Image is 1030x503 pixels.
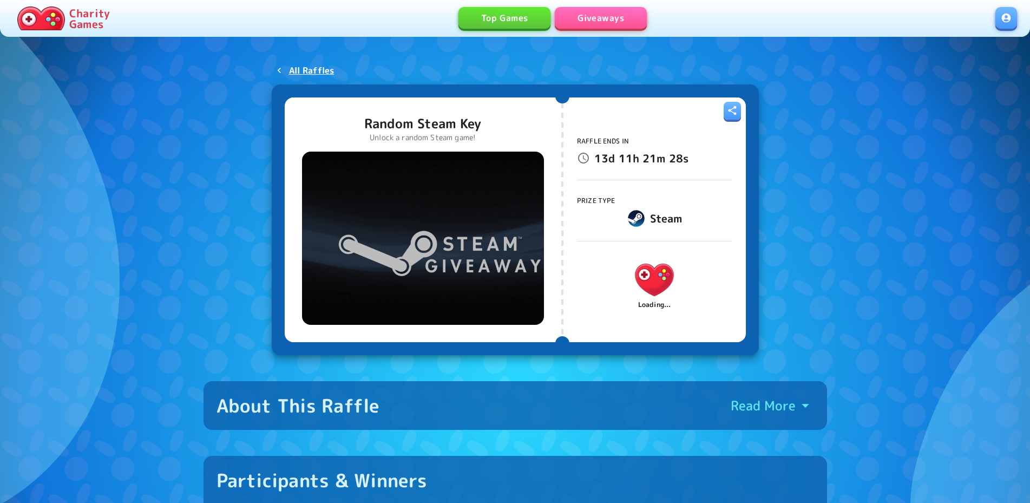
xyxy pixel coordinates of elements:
[17,6,65,30] img: Charity.Games
[577,136,629,146] span: Raffle Ends In
[650,210,683,227] h6: Steam
[204,381,827,430] button: About This RaffleRead More
[289,64,334,77] p: All Raffles
[217,469,428,492] div: Participants & Winners
[272,61,339,80] a: All Raffles
[302,152,544,325] img: Random Steam Key
[629,254,680,305] img: Charity.Games
[364,115,481,132] p: Random Steam Key
[594,149,688,167] p: 13d 11h 21m 28s
[555,7,647,29] a: Giveaways
[217,394,380,417] div: About This Raffle
[731,397,796,414] p: Read More
[364,132,481,143] p: Unlock a random Steam game!
[458,7,550,29] a: Top Games
[577,196,615,205] span: Prize Type
[13,4,114,32] a: Charity Games
[69,8,110,29] p: Charity Games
